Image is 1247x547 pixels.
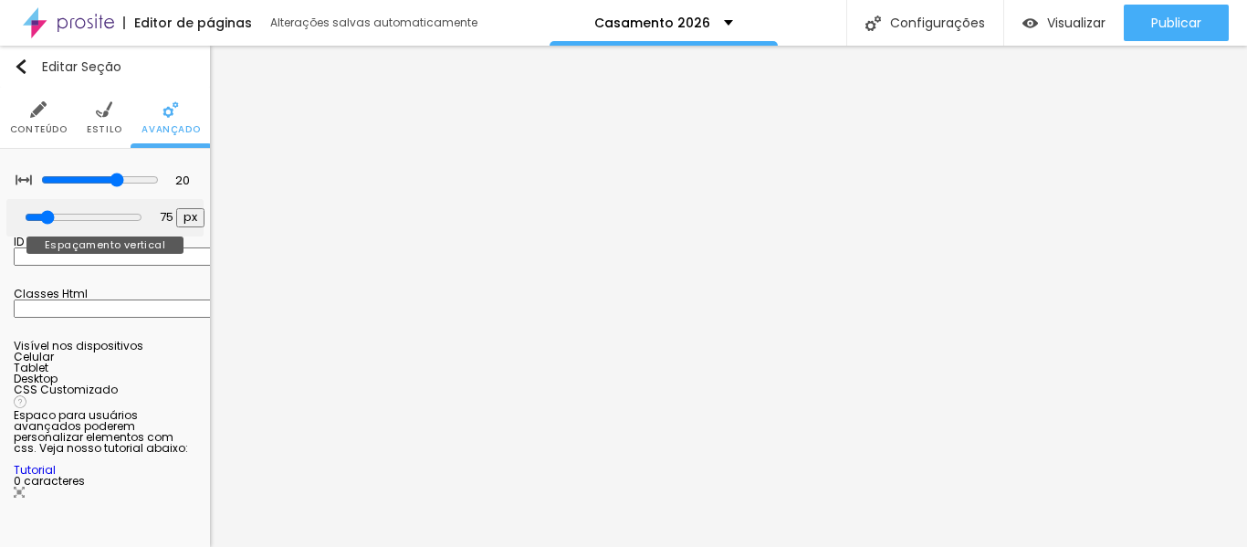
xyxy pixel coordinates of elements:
span: Estilo [87,125,122,134]
span: Desktop [14,371,58,386]
div: CSS Customizado [14,384,196,395]
img: Icone [14,395,26,408]
iframe: Editor [210,46,1247,547]
div: Editor de páginas [123,16,252,29]
img: Icone [162,101,179,118]
div: Espaco para usuários avançados poderem personalizar elementos com css. Veja nosso tutorial abaixo: [14,410,196,476]
span: Avançado [141,125,200,134]
span: Conteúdo [10,125,68,134]
img: Icone [865,16,881,31]
button: Publicar [1124,5,1229,41]
p: Casamento 2026 [594,16,710,29]
img: Icone [30,101,47,118]
div: ID Html [14,237,196,247]
span: Tablet [14,360,48,375]
a: Tutorial [14,462,56,478]
div: Editar Seção [14,59,121,74]
img: Icone [16,172,32,188]
span: Celular [14,349,54,364]
img: Icone [14,59,28,74]
div: 0 caracteres [14,476,196,500]
img: Icone [14,487,25,498]
img: view-1.svg [1022,16,1038,31]
img: Icone [96,101,112,118]
span: Visualizar [1047,16,1106,30]
span: Publicar [1151,16,1201,30]
button: Visualizar [1004,5,1124,41]
div: Classes Html [14,289,196,300]
button: px [176,208,204,227]
div: Alterações salvas automaticamente [270,17,480,28]
div: Visível nos dispositivos [14,341,196,352]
